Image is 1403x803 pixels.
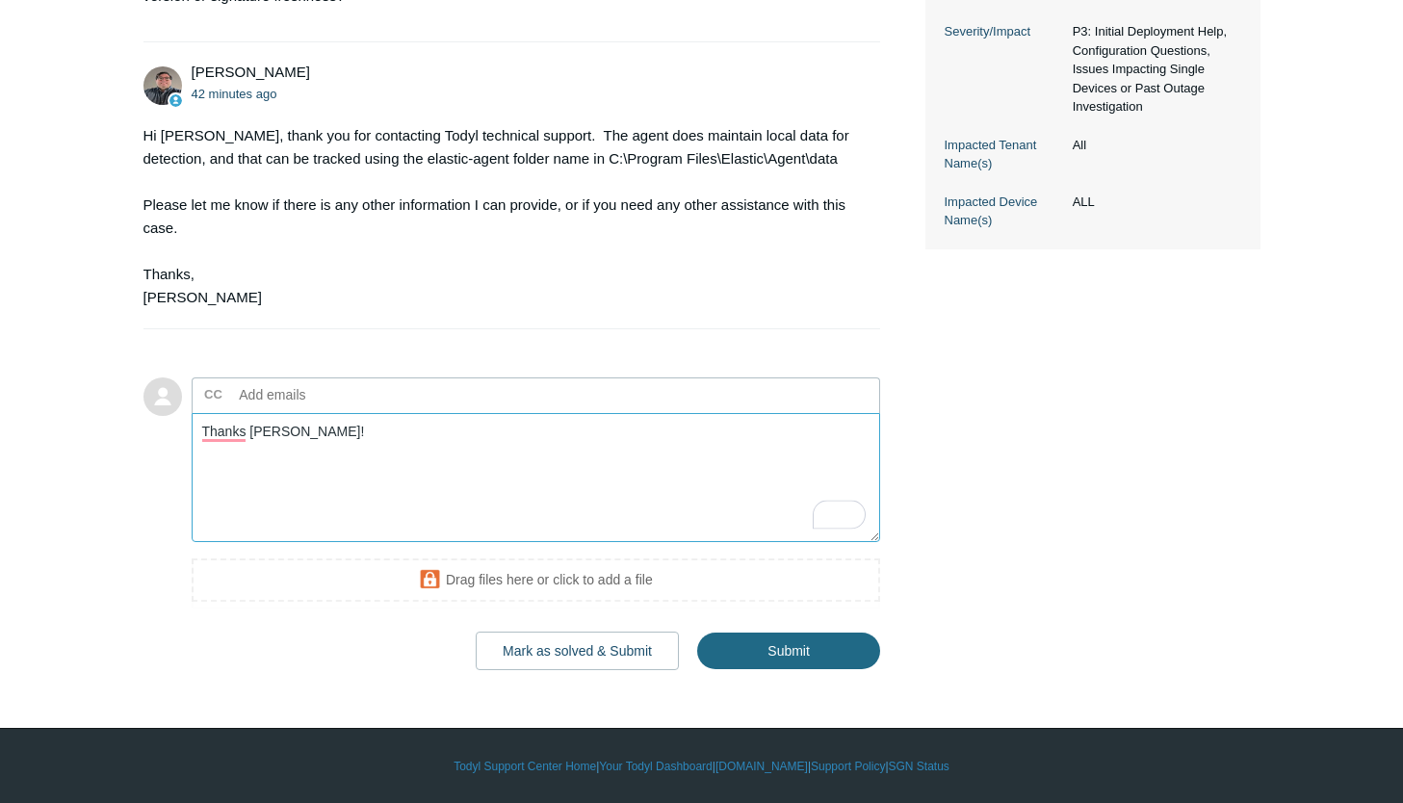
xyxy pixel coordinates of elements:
[945,136,1063,173] dt: Impacted Tenant Name(s)
[192,64,310,80] span: Matt Robinson
[143,758,1260,775] div: | | | |
[1063,193,1241,212] dd: ALL
[143,124,862,309] div: Hi [PERSON_NAME], thank you for contacting Todyl technical support. The agent does maintain local...
[192,87,277,101] time: 10/07/2025, 13:45
[599,758,712,775] a: Your Todyl Dashboard
[697,633,880,669] input: Submit
[476,632,679,670] button: Mark as solved & Submit
[945,193,1063,230] dt: Impacted Device Name(s)
[945,22,1063,41] dt: Severity/Impact
[192,413,881,543] textarea: To enrich screen reader interactions, please activate Accessibility in Grammarly extension settings
[889,758,949,775] a: SGN Status
[811,758,885,775] a: Support Policy
[715,758,808,775] a: [DOMAIN_NAME]
[204,380,222,409] label: CC
[232,380,439,409] input: Add emails
[1063,136,1241,155] dd: All
[1063,22,1241,117] dd: P3: Initial Deployment Help, Configuration Questions, Issues Impacting Single Devices or Past Out...
[454,758,596,775] a: Todyl Support Center Home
